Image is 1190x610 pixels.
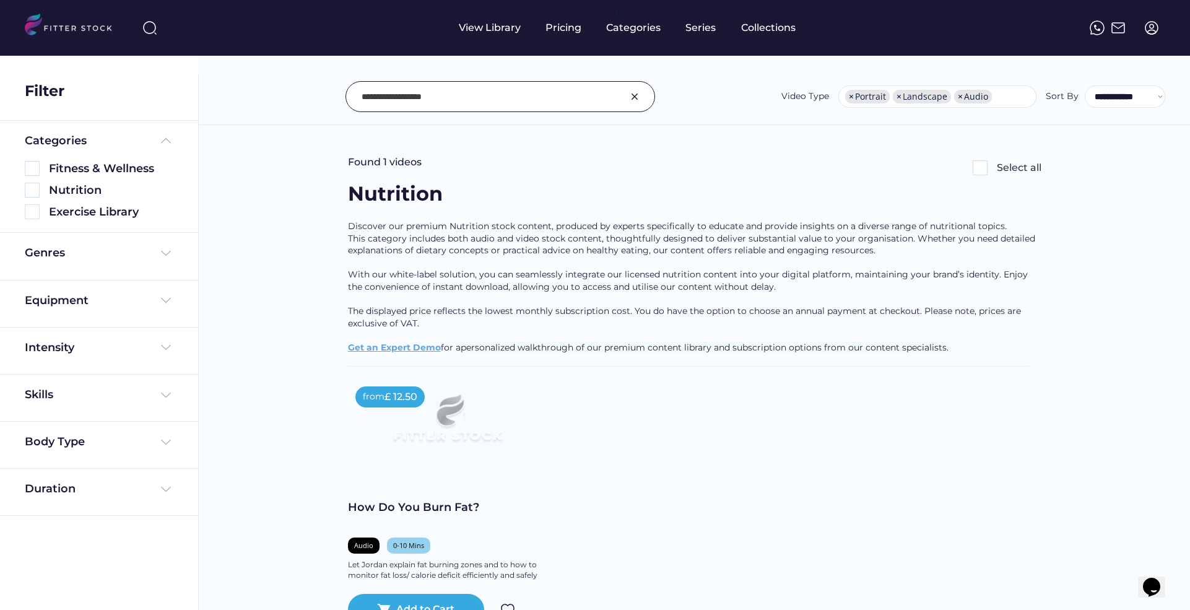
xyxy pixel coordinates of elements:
div: Collections [741,21,796,35]
img: meteor-icons_whatsapp%20%281%29.svg [1090,20,1105,35]
div: Let Jordan explain fat burning zones and to how to monitor fat loss/ calorie deficit efficiently ... [348,560,546,581]
div: Pricing [545,21,581,35]
li: Audio [954,90,992,103]
div: Nutrition [49,183,173,198]
img: profile-circle.svg [1144,20,1159,35]
a: Get an Expert Demo [348,342,441,353]
div: £ 12.50 [384,390,417,404]
div: Found 1 videos [348,155,422,169]
img: Frame%20%285%29.svg [159,133,173,148]
div: Audio [354,541,373,550]
div: Intensity [25,340,74,355]
div: Genres [25,245,65,261]
span: × [849,92,854,101]
div: from [363,391,384,403]
div: Sort By [1046,90,1079,103]
div: Duration [25,481,76,497]
li: Portrait [845,90,890,103]
div: Filter [25,81,64,102]
img: Frame%20%284%29.svg [159,388,173,403]
img: Rectangle%205126.svg [25,183,40,198]
img: Frame%20%284%29.svg [159,293,173,308]
div: View Library [459,21,521,35]
div: 0-10 Mins [393,541,424,550]
div: Select all [997,161,1041,175]
div: Exercise Library [49,204,173,220]
img: Frame%20%284%29.svg [159,482,173,497]
div: Video Type [781,90,829,103]
span: The displayed price reflects the lowest monthly subscription cost. You do have the option to choo... [348,305,1023,329]
div: Fitness & Wellness [49,161,173,176]
div: Nutrition [348,180,472,208]
img: Rectangle%205126.svg [25,161,40,176]
div: Series [685,21,716,35]
div: Skills [25,387,56,403]
img: LOGO.svg [25,14,123,39]
div: Equipment [25,293,89,308]
img: Group%201000002326.svg [627,89,642,104]
div: fvck [606,6,622,19]
img: Rectangle%205126.svg [25,204,40,219]
span: × [958,92,963,101]
div: Categories [606,21,661,35]
div: Categories [25,133,87,149]
img: Frame%2079%20%281%29.svg [368,379,526,468]
img: Rectangle%205126.svg [973,160,988,175]
iframe: chat widget [1138,560,1178,598]
img: search-normal%203.svg [142,20,157,35]
img: Frame%2051.svg [1111,20,1126,35]
img: Frame%20%284%29.svg [159,340,173,355]
span: personalized walkthrough of our premium content library and subscription options from our content... [461,342,949,353]
img: Frame%20%284%29.svg [159,246,173,261]
img: Frame%20%284%29.svg [159,435,173,450]
div: Body Type [25,434,85,450]
div: Discover our premium Nutrition stock content, produced by experts specifically to educate and pro... [348,220,1041,366]
li: Landscape [893,90,951,103]
span: × [897,92,901,101]
div: How Do You Burn Fat? [348,500,546,515]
